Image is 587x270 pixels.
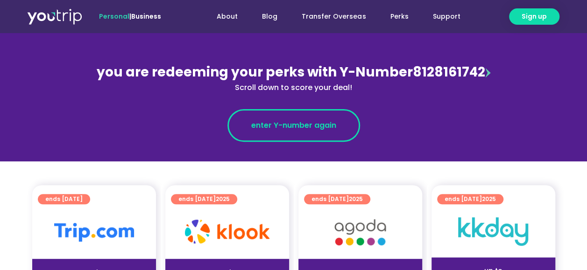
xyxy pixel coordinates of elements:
[290,8,378,25] a: Transfer Overseas
[509,8,559,25] a: Sign up
[178,194,230,204] span: ends [DATE]
[171,194,237,204] a: ends [DATE]2025
[227,109,360,142] a: enter Y-number again
[45,194,83,204] span: ends [DATE]
[437,194,503,204] a: ends [DATE]2025
[216,195,230,203] span: 2025
[304,194,370,204] a: ends [DATE]2025
[378,8,420,25] a: Perks
[91,82,496,93] div: Scroll down to score your deal!
[349,195,363,203] span: 2025
[99,12,161,21] span: |
[91,62,496,93] div: 8128161742
[205,8,250,25] a: About
[99,12,129,21] span: Personal
[250,8,290,25] a: Blog
[251,120,336,131] span: enter Y-number again
[97,63,413,81] span: you are redeeming your perks with Y-Number
[131,12,161,21] a: Business
[420,8,472,25] a: Support
[38,194,90,204] a: ends [DATE]
[311,194,363,204] span: ends [DATE]
[522,12,547,21] span: Sign up
[482,195,496,203] span: 2025
[186,8,472,25] nav: Menu
[445,194,496,204] span: ends [DATE]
